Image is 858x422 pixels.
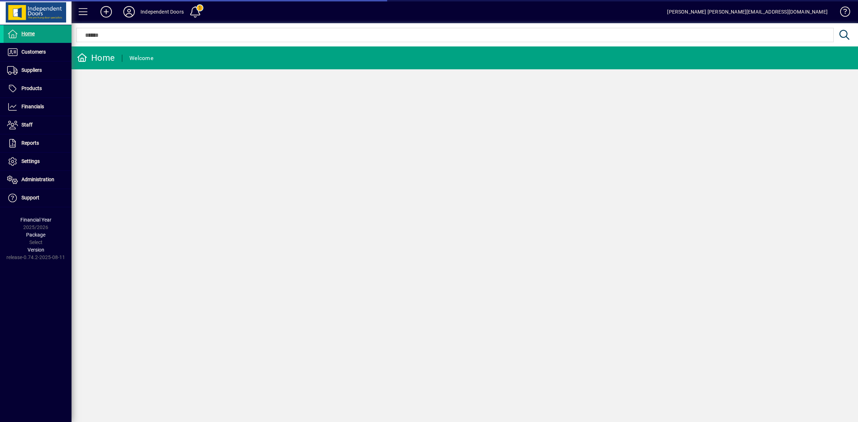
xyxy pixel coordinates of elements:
[4,61,71,79] a: Suppliers
[21,104,44,109] span: Financials
[140,6,184,18] div: Independent Doors
[667,6,828,18] div: [PERSON_NAME] [PERSON_NAME][EMAIL_ADDRESS][DOMAIN_NAME]
[4,98,71,116] a: Financials
[129,53,153,64] div: Welcome
[118,5,140,18] button: Profile
[28,247,44,253] span: Version
[21,122,33,128] span: Staff
[4,189,71,207] a: Support
[26,232,45,238] span: Package
[4,171,71,189] a: Administration
[21,85,42,91] span: Products
[4,153,71,170] a: Settings
[21,177,54,182] span: Administration
[4,80,71,98] a: Products
[21,140,39,146] span: Reports
[77,52,115,64] div: Home
[4,134,71,152] a: Reports
[95,5,118,18] button: Add
[835,1,849,25] a: Knowledge Base
[21,195,39,200] span: Support
[4,116,71,134] a: Staff
[4,43,71,61] a: Customers
[21,49,46,55] span: Customers
[21,31,35,36] span: Home
[21,158,40,164] span: Settings
[21,67,42,73] span: Suppliers
[20,217,51,223] span: Financial Year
